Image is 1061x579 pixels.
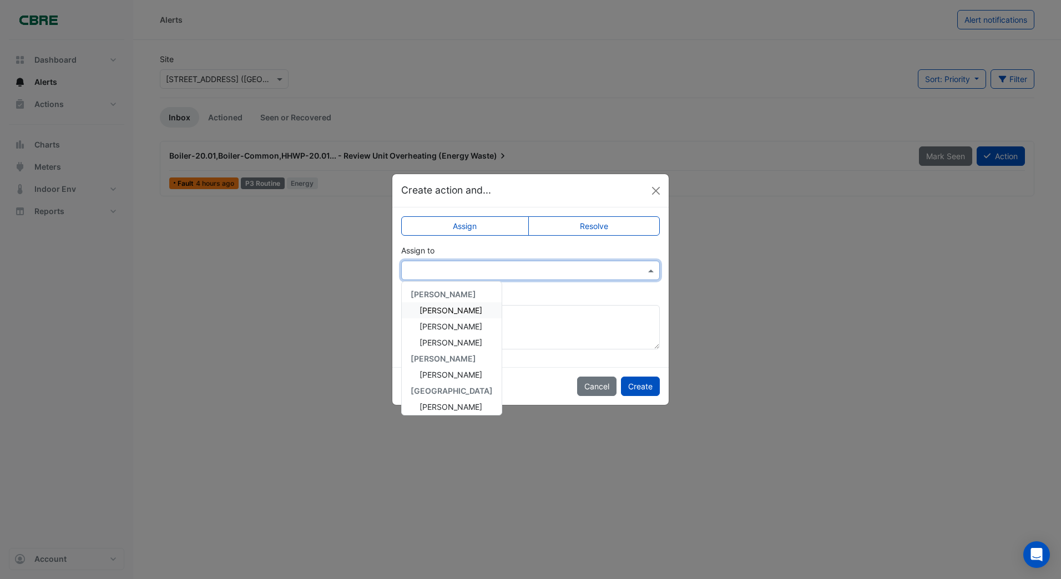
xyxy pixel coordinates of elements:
[401,245,434,256] label: Assign to
[420,370,482,379] span: [PERSON_NAME]
[401,216,529,236] label: Assign
[420,338,482,347] span: [PERSON_NAME]
[621,377,660,396] button: Create
[420,322,482,331] span: [PERSON_NAME]
[1023,541,1050,568] div: Open Intercom Messenger
[420,306,482,315] span: [PERSON_NAME]
[411,289,476,299] span: [PERSON_NAME]
[648,182,664,199] button: Close
[577,377,617,396] button: Cancel
[411,386,493,395] span: [GEOGRAPHIC_DATA]
[528,216,660,236] label: Resolve
[411,354,476,363] span: [PERSON_NAME]
[401,183,491,197] h5: Create action and...
[420,402,482,412] span: [PERSON_NAME]
[401,281,502,415] ng-dropdown-panel: Options list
